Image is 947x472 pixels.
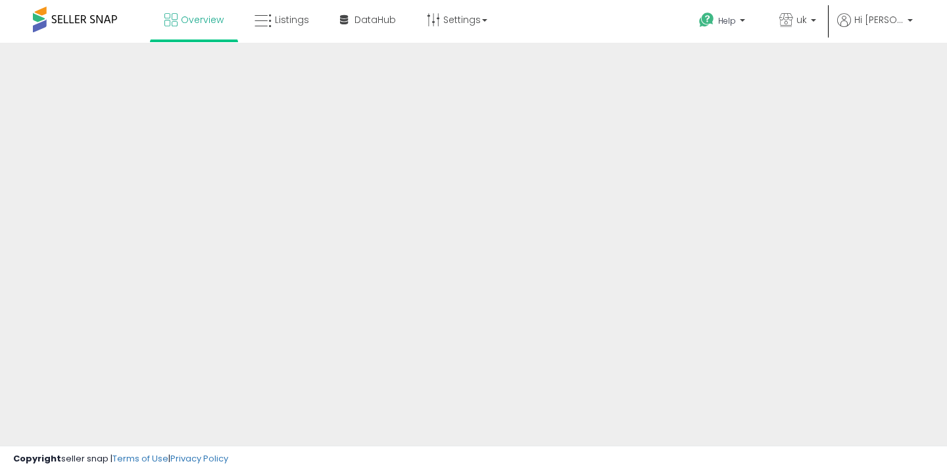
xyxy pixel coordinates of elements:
[718,15,736,26] span: Help
[689,2,758,43] a: Help
[354,13,396,26] span: DataHub
[181,13,224,26] span: Overview
[170,452,228,465] a: Privacy Policy
[796,13,807,26] span: uk
[854,13,904,26] span: Hi [PERSON_NAME]
[837,13,913,43] a: Hi [PERSON_NAME]
[13,452,61,465] strong: Copyright
[112,452,168,465] a: Terms of Use
[13,453,228,465] div: seller snap | |
[698,12,715,28] i: Get Help
[275,13,309,26] span: Listings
